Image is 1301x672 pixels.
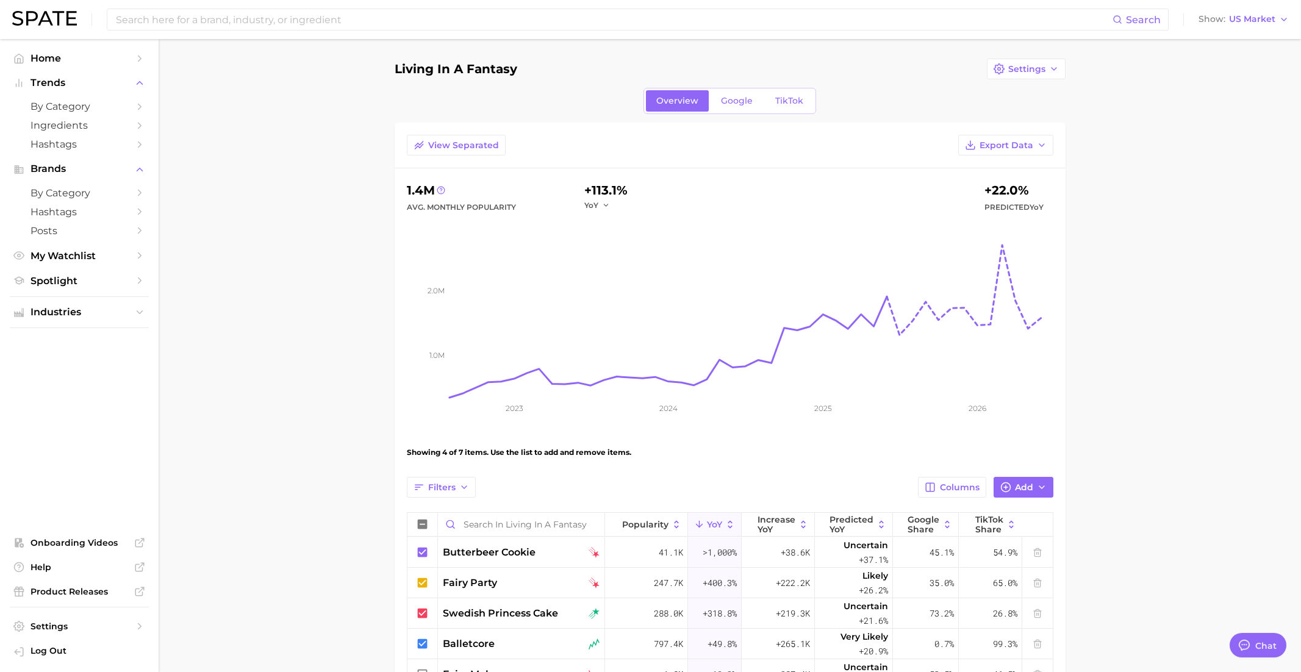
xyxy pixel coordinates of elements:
[776,606,810,621] span: +219.3k
[859,583,888,598] span: +26.2%
[844,538,888,552] span: Uncertain
[10,160,149,178] button: Brands
[428,482,456,493] span: Filters
[30,621,128,632] span: Settings
[115,9,1113,30] input: Search here for a brand, industry, or ingredient
[12,11,77,26] img: SPATE
[407,537,1053,568] button: butterbeer cookiefalling star41.1k>1,000%+38.6kUncertain+37.1%45.1%54.9%
[438,513,604,536] input: Search in Living in a Fantasy
[10,558,149,576] a: Help
[407,598,1053,629] button: swedish princess cakerising star288.0k+318.8%+219.3kUncertain+21.6%73.2%26.8%
[934,637,954,651] span: 0.7%
[893,513,959,537] button: Google Share
[688,513,742,537] button: YoY
[993,606,1017,621] span: 26.8%
[30,101,128,112] span: by Category
[30,163,128,174] span: Brands
[443,576,497,590] span: fairy party
[10,74,149,92] button: Trends
[1229,16,1275,23] span: US Market
[30,187,128,199] span: by Category
[1015,482,1033,493] span: Add
[742,513,815,537] button: Increase YoY
[984,200,1044,215] span: Predicted
[10,617,149,635] a: Settings
[703,546,737,558] span: >1,000%
[30,645,139,656] span: Log Out
[930,606,954,621] span: 73.2%
[758,515,795,534] span: Increase YoY
[840,629,888,644] span: Very Likely
[10,184,149,202] a: by Category
[980,140,1033,151] span: Export Data
[407,181,516,200] div: 1.4m
[775,96,803,106] span: TikTok
[584,181,628,200] div: +113.1%
[622,520,668,529] span: Popularity
[984,181,1044,200] div: +22.0%
[10,246,149,265] a: My Watchlist
[10,202,149,221] a: Hashtags
[10,534,149,552] a: Onboarding Videos
[30,562,128,573] span: Help
[918,477,986,498] button: Columns
[30,138,128,150] span: Hashtags
[407,435,1053,470] div: Showing 4 of 7 items. Use the list to add and remove items.
[407,477,476,498] button: Filters
[10,97,149,116] a: by Category
[30,120,128,131] span: Ingredients
[407,200,516,215] div: Avg. Monthly Popularity
[721,96,753,106] span: Google
[776,576,810,590] span: +222.2k
[584,200,611,210] button: YoY
[1008,64,1045,74] span: Settings
[908,515,939,534] span: Google Share
[589,577,600,588] img: falling star
[407,135,506,155] button: View Separated
[708,637,737,651] span: +49.8%
[654,606,683,621] span: 288.0k
[958,135,1053,155] button: Export Data
[589,608,600,619] img: rising star
[814,404,832,413] tspan: 2025
[993,545,1017,560] span: 54.9%
[654,637,683,651] span: 797.4k
[765,90,814,112] a: TikTok
[407,629,1053,659] button: balletcoreseasonal riser797.4k+49.8%+265.1kVery Likely+20.9%0.7%99.3%
[30,77,128,88] span: Trends
[10,49,149,68] a: Home
[646,90,709,112] a: Overview
[429,351,445,360] tspan: 1.0m
[10,116,149,135] a: Ingredients
[815,513,893,537] button: Predicted YoY
[993,637,1017,651] span: 99.3%
[428,286,445,295] tspan: 2.0m
[10,135,149,154] a: Hashtags
[859,613,888,628] span: +21.6%
[1030,202,1044,212] span: YoY
[656,96,698,106] span: Overview
[10,271,149,290] a: Spotlight
[711,90,763,112] a: Google
[395,62,517,76] h1: Living in a Fantasy
[443,545,536,560] span: butterbeer cookie
[30,250,128,262] span: My Watchlist
[589,547,600,558] img: falling star
[443,606,558,621] span: swedish princess cake
[30,275,128,287] span: Spotlight
[781,545,810,560] span: +38.6k
[703,606,737,621] span: +318.8%
[968,404,986,413] tspan: 2026
[994,477,1053,498] button: Add
[584,200,598,210] span: YoY
[1199,16,1225,23] span: Show
[443,637,495,651] span: balletcore
[844,599,888,613] span: Uncertain
[859,644,888,659] span: +20.9%
[707,520,722,529] span: YoY
[605,513,688,537] button: Popularity
[428,140,499,151] span: View Separated
[975,515,1003,534] span: TikTok Share
[1126,14,1161,26] span: Search
[830,515,873,534] span: Predicted YoY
